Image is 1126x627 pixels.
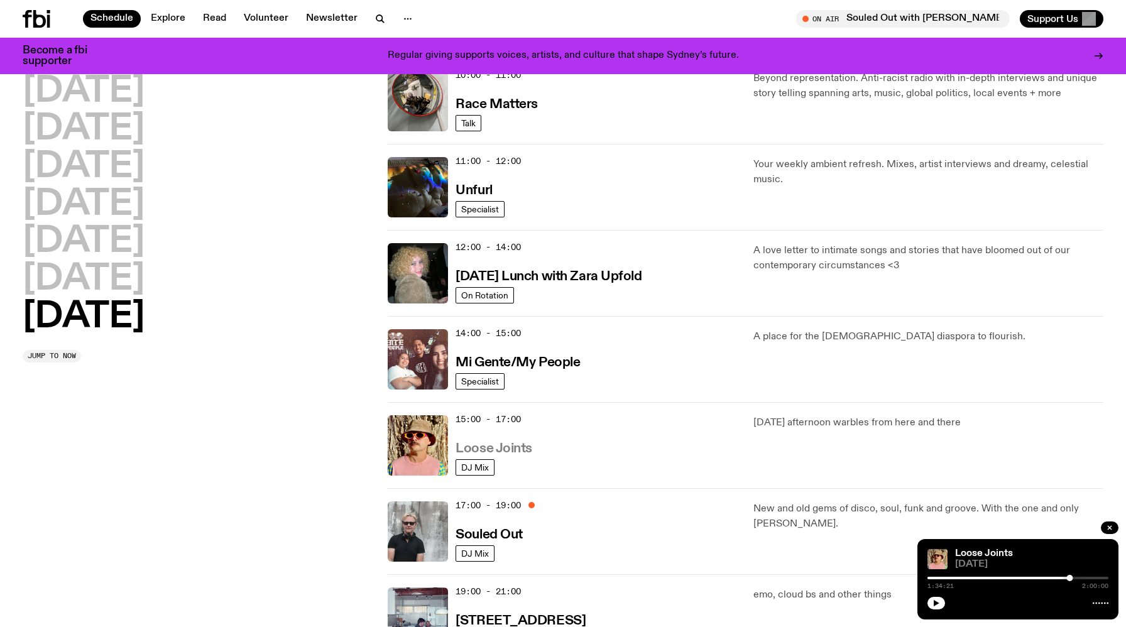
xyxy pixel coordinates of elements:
span: 19:00 - 21:00 [456,586,521,597]
span: 1:34:21 [927,583,954,589]
img: A digital camera photo of Zara looking to her right at the camera, smiling. She is wearing a ligh... [388,243,448,303]
a: Mi Gente/My People [456,354,580,369]
img: Tyson stands in front of a paperbark tree wearing orange sunglasses, a suede bucket hat and a pin... [388,415,448,476]
p: A place for the [DEMOGRAPHIC_DATA] diaspora to flourish. [753,329,1103,344]
button: Support Us [1020,10,1103,28]
h3: Loose Joints [456,442,532,455]
img: Tyson stands in front of a paperbark tree wearing orange sunglasses, a suede bucket hat and a pin... [927,549,948,569]
a: Talk [456,115,481,131]
img: A piece of fabric is pierced by sewing pins with different coloured heads, a rainbow light is cas... [388,157,448,217]
button: [DATE] [23,300,145,335]
button: [DATE] [23,150,145,185]
p: Your weekly ambient refresh. Mixes, artist interviews and dreamy, celestial music. [753,157,1103,187]
span: 15:00 - 17:00 [456,413,521,425]
h3: Unfurl [456,184,492,197]
button: [DATE] [23,74,145,109]
a: On Rotation [456,287,514,303]
img: Stephen looks directly at the camera, wearing a black tee, black sunglasses and headphones around... [388,501,448,562]
img: A photo of the Race Matters team taken in a rear view or "blindside" mirror. A bunch of people of... [388,71,448,131]
button: [DATE] [23,224,145,259]
button: [DATE] [23,262,145,297]
h3: Mi Gente/My People [456,356,580,369]
p: Regular giving supports voices, artists, and culture that shape Sydney’s future. [388,50,739,62]
a: DJ Mix [456,459,495,476]
span: 10:00 - 11:00 [456,69,521,81]
button: [DATE] [23,187,145,222]
a: Specialist [456,373,505,390]
span: On Rotation [461,290,508,300]
h3: Souled Out [456,528,523,542]
span: DJ Mix [461,548,489,558]
span: Jump to now [28,352,76,359]
span: Support Us [1027,13,1078,25]
p: A love letter to intimate songs and stories that have bloomed out of our contemporary circumstanc... [753,243,1103,273]
h3: Race Matters [456,98,538,111]
span: Specialist [461,376,499,386]
a: Unfurl [456,182,492,197]
p: Beyond representation. Anti-racist radio with in-depth interviews and unique story telling spanni... [753,71,1103,101]
p: emo, cloud bs and other things [753,587,1103,602]
a: Race Matters [456,95,538,111]
a: Read [195,10,234,28]
span: Specialist [461,204,499,214]
a: Volunteer [236,10,296,28]
a: DJ Mix [456,545,495,562]
span: [DATE] [955,560,1108,569]
span: 17:00 - 19:00 [456,499,521,511]
span: 14:00 - 15:00 [456,327,521,339]
p: [DATE] afternoon warbles from here and there [753,415,1103,430]
a: Specialist [456,201,505,217]
p: New and old gems of disco, soul, funk and groove. With the one and only [PERSON_NAME]. [753,501,1103,532]
button: On AirSouled Out with [PERSON_NAME] and [PERSON_NAME] [796,10,1010,28]
a: Loose Joints [955,548,1013,559]
span: Talk [461,118,476,128]
a: Explore [143,10,193,28]
a: Schedule [83,10,141,28]
a: Newsletter [298,10,365,28]
span: 12:00 - 14:00 [456,241,521,253]
a: Souled Out [456,526,523,542]
span: 11:00 - 12:00 [456,155,521,167]
a: Loose Joints [456,440,532,455]
h3: [DATE] Lunch with Zara Upfold [456,270,642,283]
a: [DATE] Lunch with Zara Upfold [456,268,642,283]
button: Jump to now [23,350,81,363]
button: [DATE] [23,112,145,147]
h3: Become a fbi supporter [23,45,103,67]
span: 2:00:00 [1082,583,1108,589]
span: DJ Mix [461,462,489,472]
